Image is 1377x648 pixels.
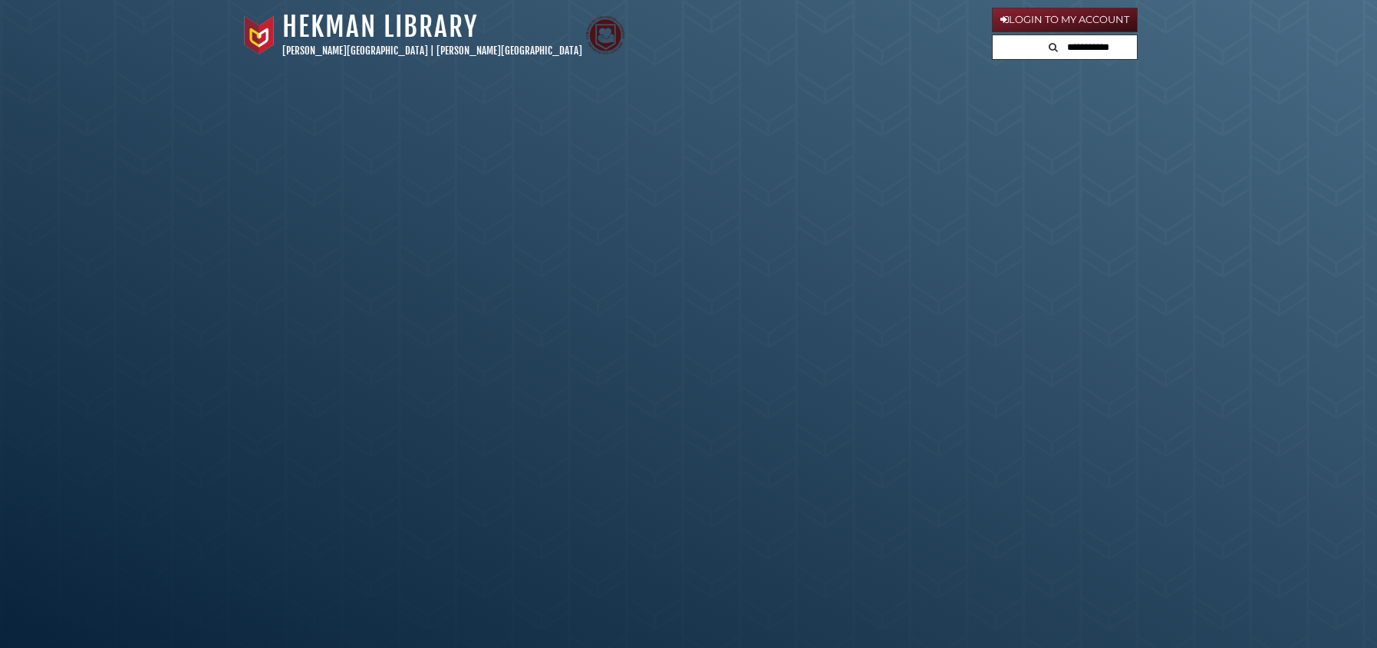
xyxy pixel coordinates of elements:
a: [PERSON_NAME][GEOGRAPHIC_DATA] [282,44,428,57]
i: Search [1049,42,1058,52]
img: Calvin University [240,16,278,54]
button: Search [1044,35,1062,56]
a: [PERSON_NAME][GEOGRAPHIC_DATA] [436,44,582,57]
span: | [430,44,434,57]
a: Login to My Account [992,8,1138,32]
a: Hekman Library [282,10,478,44]
img: Calvin Theological Seminary [586,16,624,54]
